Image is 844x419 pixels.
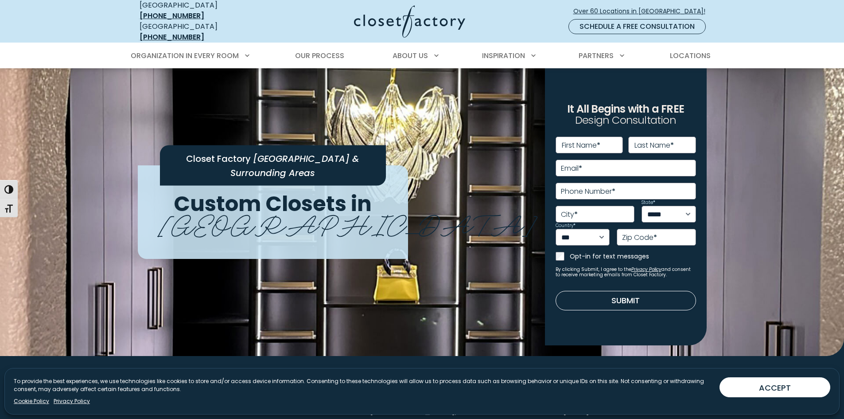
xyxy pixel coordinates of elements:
[670,51,711,61] span: Locations
[634,142,674,149] label: Last Name
[124,43,720,68] nav: Primary Menu
[174,189,372,219] span: Custom Closets in
[561,188,615,195] label: Phone Number
[570,252,696,261] label: Opt-in for text messages
[575,113,676,128] span: Design Consultation
[131,51,239,61] span: Organization in Every Room
[567,102,684,116] span: It All Begins with a FREE
[622,234,657,241] label: Zip Code
[556,291,696,310] button: Submit
[573,7,712,16] span: Over 60 Locations in [GEOGRAPHIC_DATA]!
[482,51,525,61] span: Inspiration
[556,223,576,228] label: Country
[230,153,359,179] span: [GEOGRAPHIC_DATA] & Surrounding Areas
[556,267,696,278] small: By clicking Submit, I agree to the and consent to receive marketing emails from Closet Factory.
[140,32,204,42] a: [PHONE_NUMBER]
[573,4,713,19] a: Over 60 Locations in [GEOGRAPHIC_DATA]!
[140,11,204,21] a: [PHONE_NUMBER]
[561,165,582,172] label: Email
[158,202,537,243] span: [GEOGRAPHIC_DATA]
[720,377,830,397] button: ACCEPT
[140,21,268,43] div: [GEOGRAPHIC_DATA]
[354,5,465,38] img: Closet Factory Logo
[642,200,655,205] label: State
[568,19,706,34] a: Schedule a Free Consultation
[393,51,428,61] span: About Us
[14,397,49,405] a: Cookie Policy
[562,142,600,149] label: First Name
[186,153,251,165] span: Closet Factory
[631,266,661,273] a: Privacy Policy
[561,211,578,218] label: City
[579,51,614,61] span: Partners
[54,397,90,405] a: Privacy Policy
[295,51,344,61] span: Our Process
[14,377,712,393] p: To provide the best experiences, we use technologies like cookies to store and/or access device i...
